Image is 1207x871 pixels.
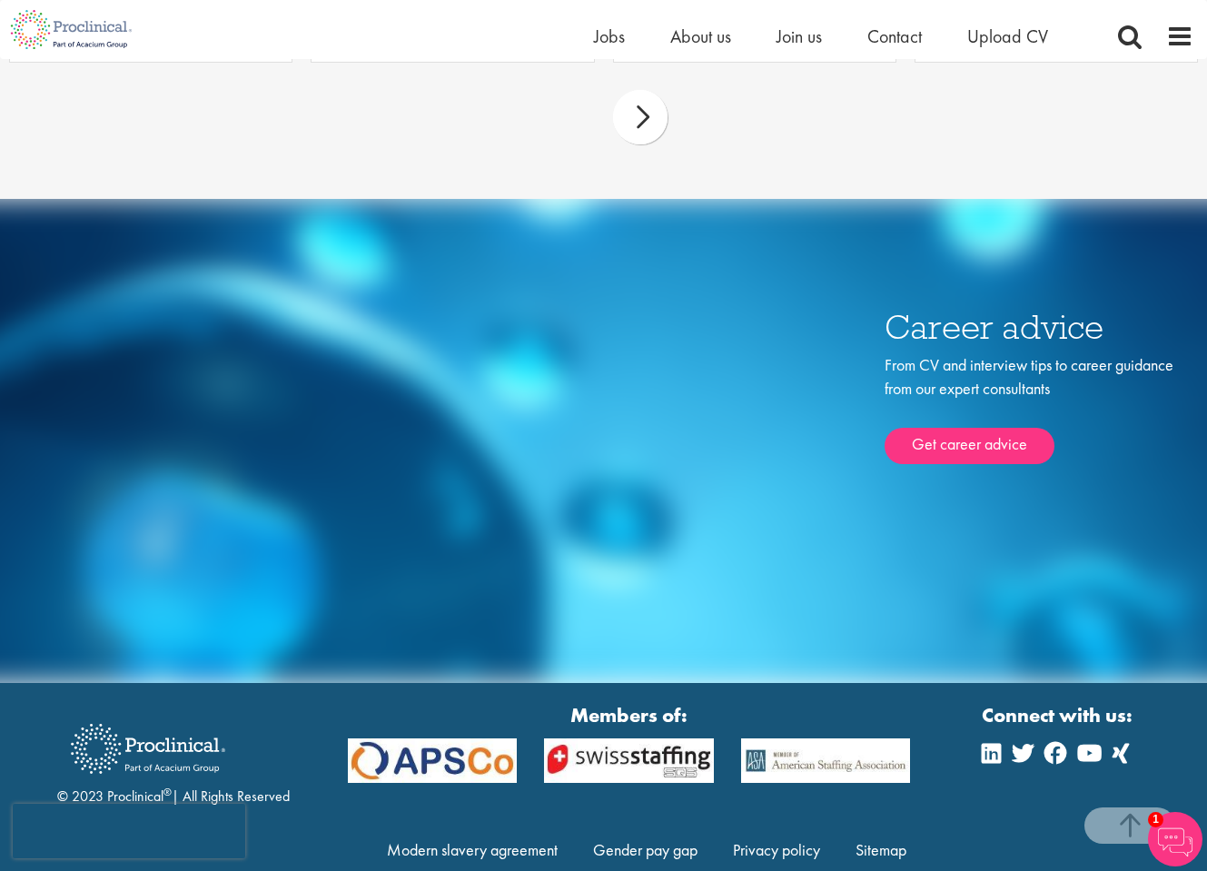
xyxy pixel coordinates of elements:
[163,785,172,799] sup: ®
[1148,812,1163,827] span: 1
[57,711,239,787] img: Proclinical Recruitment
[387,839,558,860] a: Modern slavery agreement
[593,839,697,860] a: Gender pay gap
[670,25,731,48] a: About us
[727,738,924,783] img: APSCo
[885,353,1193,463] div: From CV and interview tips to career guidance from our expert consultants
[57,710,290,807] div: © 2023 Proclinical | All Rights Reserved
[885,310,1193,345] h3: Career advice
[885,428,1054,464] a: Get career advice
[1148,812,1202,866] img: Chatbot
[777,25,822,48] a: Join us
[982,701,1136,729] strong: Connect with us:
[856,839,906,860] a: Sitemap
[348,701,911,729] strong: Members of:
[530,738,727,783] img: APSCo
[613,90,668,144] div: next
[13,804,245,858] iframe: reCAPTCHA
[967,25,1048,48] a: Upload CV
[867,25,922,48] a: Contact
[733,839,820,860] a: Privacy policy
[334,738,530,783] img: APSCo
[594,25,625,48] a: Jobs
